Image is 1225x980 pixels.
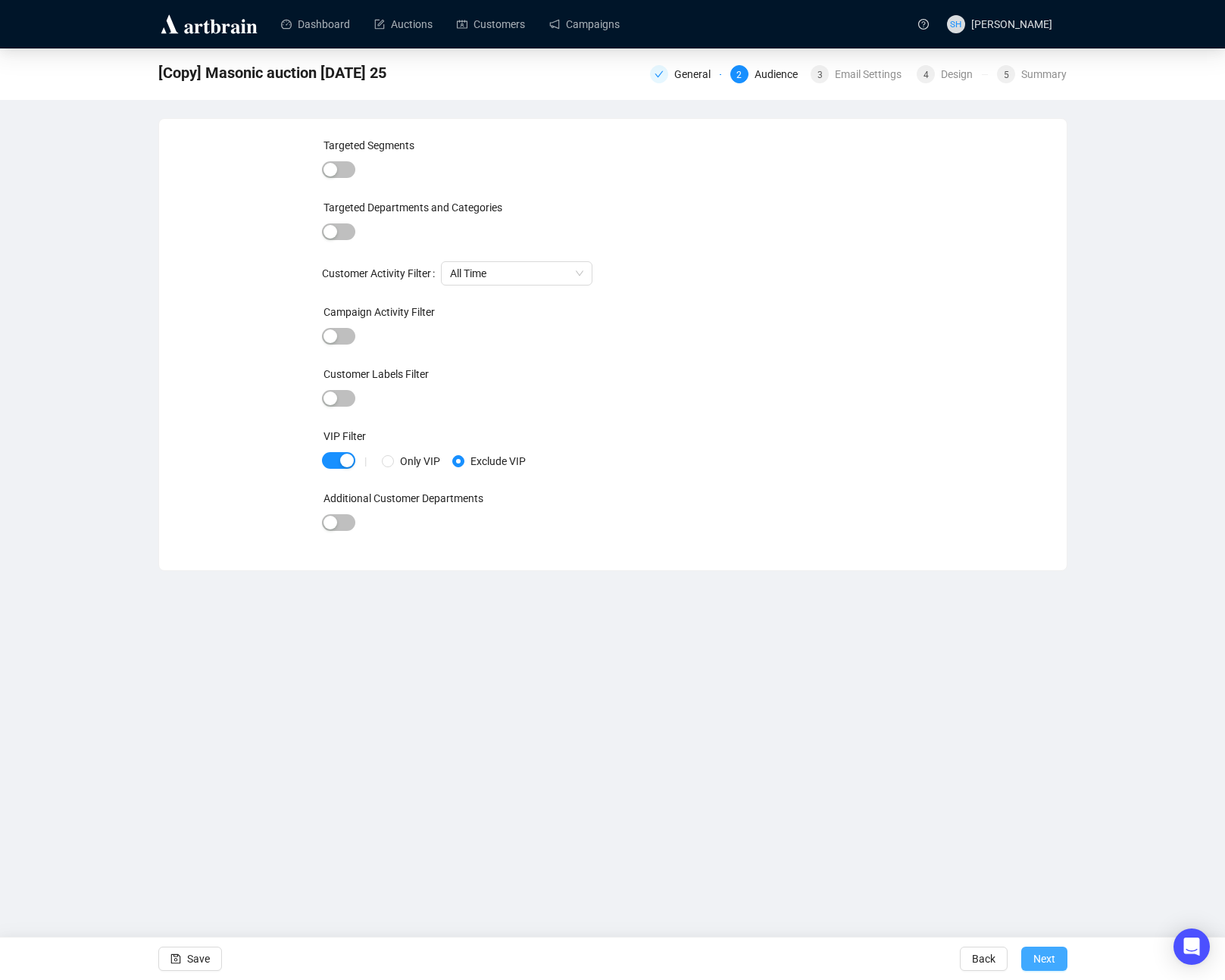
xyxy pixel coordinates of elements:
a: Campaigns [549,5,620,44]
span: question-circle [918,19,929,30]
div: Design [941,65,982,83]
div: 2Audience [730,65,802,83]
span: [Copy] Masonic auction tomorrow 25 [158,61,386,85]
span: Only VIP [394,453,446,470]
label: Customer Activity Filter [322,261,441,286]
div: Summary [1021,65,1067,83]
label: Campaign Activity Filter [323,306,435,318]
label: Additional Customer Departments [323,492,483,504]
span: [PERSON_NAME] [971,18,1052,30]
button: Next [1021,947,1067,971]
a: Customers [457,5,525,44]
span: save [170,953,181,964]
div: 5Summary [997,65,1067,83]
span: Next [1033,938,1055,980]
button: Back [960,947,1008,971]
span: Save [187,938,210,980]
span: check [655,70,664,79]
div: | [364,455,367,467]
a: Dashboard [281,5,350,44]
button: Save [158,947,222,971]
a: Auctions [374,5,433,44]
span: 3 [817,70,823,80]
label: VIP Filter [323,430,366,442]
span: Back [972,938,995,980]
label: Targeted Segments [323,139,414,151]
span: 4 [923,70,929,80]
span: Exclude VIP [464,453,532,470]
label: Customer Labels Filter [323,368,429,380]
div: 3Email Settings [811,65,908,83]
img: logo [158,12,260,36]
span: All Time [450,262,583,285]
span: 2 [736,70,742,80]
label: Targeted Departments and Categories [323,201,502,214]
div: Open Intercom Messenger [1173,929,1210,965]
div: Audience [755,65,807,83]
div: General [650,65,721,83]
div: Email Settings [835,65,911,83]
div: 4Design [917,65,988,83]
span: 5 [1004,70,1009,80]
span: SH [950,17,961,31]
div: General [674,65,720,83]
